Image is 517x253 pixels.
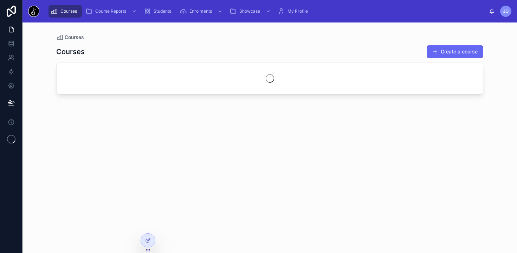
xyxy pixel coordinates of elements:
a: Students [142,5,176,18]
img: App logo [28,6,39,17]
h1: Courses [56,47,85,57]
span: Courses [60,8,77,14]
a: Courses [49,5,82,18]
a: My Profile [276,5,313,18]
a: Course Reports [83,5,140,18]
span: Students [154,8,171,14]
a: Enrolments [177,5,226,18]
a: Courses [56,34,84,41]
span: Course Reports [95,8,126,14]
span: Showcase [239,8,260,14]
span: My Profile [287,8,308,14]
a: Showcase [227,5,274,18]
span: Courses [65,34,84,41]
button: Create a course [427,45,483,58]
span: Enrolments [189,8,212,14]
div: scrollable content [45,4,489,19]
span: JQ [503,8,509,14]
